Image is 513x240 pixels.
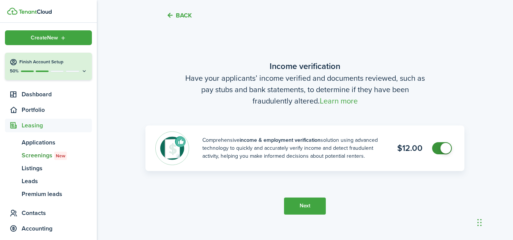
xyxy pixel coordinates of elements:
[9,68,19,74] p: 50%
[320,95,358,107] a: Learn more
[5,175,92,188] a: Leads
[240,136,320,144] b: income & employment verification
[166,11,192,19] button: Back
[22,190,92,199] span: Premium leads
[22,138,92,147] span: Applications
[475,204,513,240] iframe: Chat Widget
[22,151,92,160] span: Screenings
[56,152,65,159] span: New
[155,131,189,165] img: Income & employment verification
[19,59,87,65] h4: Finish Account Setup
[22,209,92,218] span: Contacts
[145,72,464,107] wizard-step-header-description: Have your applicants’ income verified and documents reviewed, such as pay stubs and bank statemen...
[5,162,92,175] a: Listings
[5,30,92,45] button: Open menu
[397,142,423,154] b: $12.00
[22,224,92,233] span: Accounting
[22,177,92,186] span: Leads
[5,53,92,80] button: Finish Account Setup50%
[22,121,92,130] span: Leasing
[31,35,58,41] span: Create New
[22,164,92,173] span: Listings
[5,149,92,162] a: ScreeningsNew
[5,136,92,149] a: Applications
[477,211,482,234] div: Drag
[22,90,92,99] span: Dashboard
[145,60,464,72] wizard-step-header-title: Income verification
[22,105,92,115] span: Portfolio
[202,136,384,160] banner-description: Comprehensive solution using advanced technology to quickly and accurately verify income and dete...
[284,198,326,215] button: Next
[5,188,92,201] a: Premium leads
[19,9,52,14] img: TenantCloud
[7,8,17,15] img: TenantCloud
